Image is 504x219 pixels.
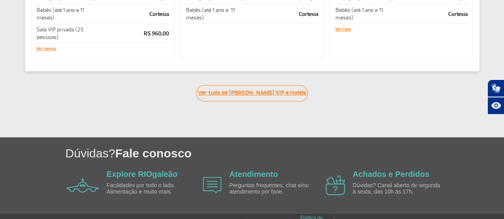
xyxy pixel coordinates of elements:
p: Cortesia [395,10,467,18]
p: Bebês (até 1 ano e 11 meses) [335,6,394,21]
h1: Dúvidas? [65,145,504,161]
span: Fale conosco [115,147,192,160]
p: R$ 960,00 [97,30,169,37]
a: Atendimento [229,170,278,178]
a: Achados e Perdidos [353,170,429,178]
img: airplane icon [326,175,345,195]
p: Bebês (até 1 ano e 11 meses) [186,6,244,21]
p: Perguntas frequentes, chat e/ou atendimento por fone. [229,182,321,195]
p: Dúvidas? Canal aberto de segunda à sexta, das 10h às 17h. [353,182,444,195]
button: Ver mais [335,27,351,32]
button: Abrir tradutor de língua de sinais. [487,79,504,97]
button: Ver menos [36,47,56,51]
p: Facilidades por todo o lado. Alimentação e muito mais. [107,182,198,195]
a: Ver tudo de [PERSON_NAME] VIP e Hotéis [196,85,308,101]
button: Abrir recursos assistivos. [487,97,504,114]
p: Bebês (até 1 ano e 11 meses) [37,6,96,21]
p: Cortesia [97,10,169,18]
a: Explore RIOgaleão [107,170,178,178]
p: Cortesia [245,10,318,18]
img: airplane icon [203,177,222,193]
img: airplane icon [67,178,99,192]
p: Sala VIP privada (25 pessoas) [37,26,96,41]
div: Plugin de acessibilidade da Hand Talk. [487,79,504,114]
